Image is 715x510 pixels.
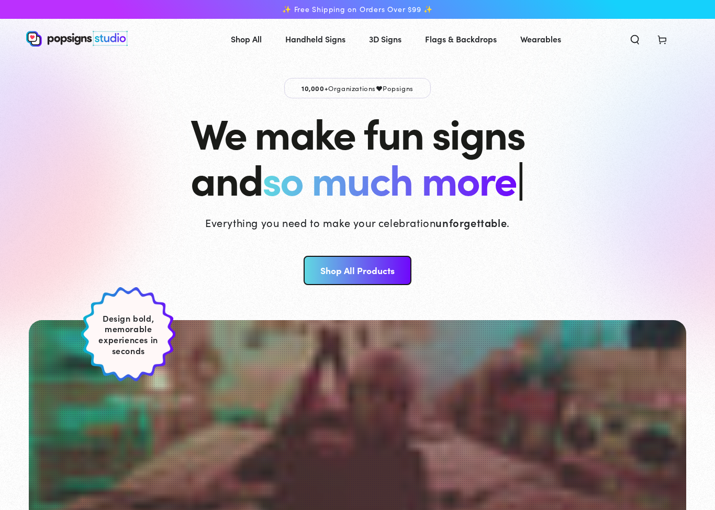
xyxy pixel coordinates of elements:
a: 3D Signs [361,25,409,53]
a: Wearables [512,25,569,53]
a: Shop All [223,25,270,53]
summary: Search our site [621,27,649,50]
span: Shop All [231,31,262,47]
strong: unforgettable [435,215,507,230]
span: | [516,148,524,207]
span: Handheld Signs [285,31,345,47]
span: 10,000+ [301,83,328,93]
a: Handheld Signs [277,25,353,53]
p: Everything you need to make your celebration . [205,215,510,230]
span: Wearables [520,31,561,47]
h1: We make fun signs and [191,109,524,201]
a: Flags & Backdrops [417,25,505,53]
span: ✨ Free Shipping on Orders Over $99 ✨ [282,5,433,14]
span: 3D Signs [369,31,401,47]
img: Popsigns Studio [26,31,128,47]
a: Shop All Products [304,256,411,285]
p: Organizations Popsigns [284,78,431,98]
span: so much more [262,149,516,207]
span: Flags & Backdrops [425,31,497,47]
